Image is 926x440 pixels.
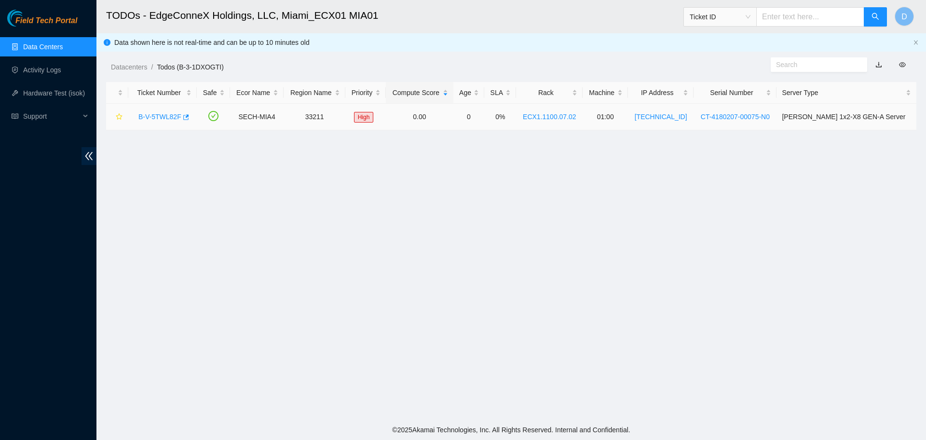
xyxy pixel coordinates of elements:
[151,63,153,71] span: /
[635,113,687,121] a: [TECHNICAL_ID]
[913,40,919,46] button: close
[901,11,907,23] span: D
[284,104,345,130] td: 33211
[7,10,49,27] img: Akamai Technologies
[484,104,516,130] td: 0%
[756,7,864,27] input: Enter text here...
[776,59,854,70] input: Search
[7,17,77,30] a: Akamai TechnologiesField Tech Portal
[82,147,96,165] span: double-left
[354,112,374,123] span: High
[523,113,576,121] a: ECX1.1100.07.02
[583,104,628,130] td: 01:00
[875,61,882,69] a: download
[111,109,123,124] button: star
[864,7,887,27] button: search
[157,63,223,71] a: Todos (B-3-1DXOGTI)
[899,61,906,68] span: eye
[872,13,879,22] span: search
[116,113,123,121] span: star
[23,66,61,74] a: Activity Logs
[12,113,18,120] span: read
[230,104,284,130] td: SECH-MIA4
[111,63,147,71] a: Datacenters
[15,16,77,26] span: Field Tech Portal
[701,113,770,121] a: CT-4180207-00075-N0
[776,104,916,130] td: [PERSON_NAME] 1x2-X8 GEN-A Server
[913,40,919,45] span: close
[138,113,181,121] a: B-V-5TWL82F
[96,420,926,440] footer: © 2025 Akamai Technologies, Inc. All Rights Reserved. Internal and Confidential.
[453,104,484,130] td: 0
[23,107,80,126] span: Support
[23,89,85,97] a: Hardware Test (isok)
[208,111,218,121] span: check-circle
[386,104,453,130] td: 0.00
[868,57,889,72] button: download
[690,10,750,24] span: Ticket ID
[23,43,63,51] a: Data Centers
[895,7,914,26] button: D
